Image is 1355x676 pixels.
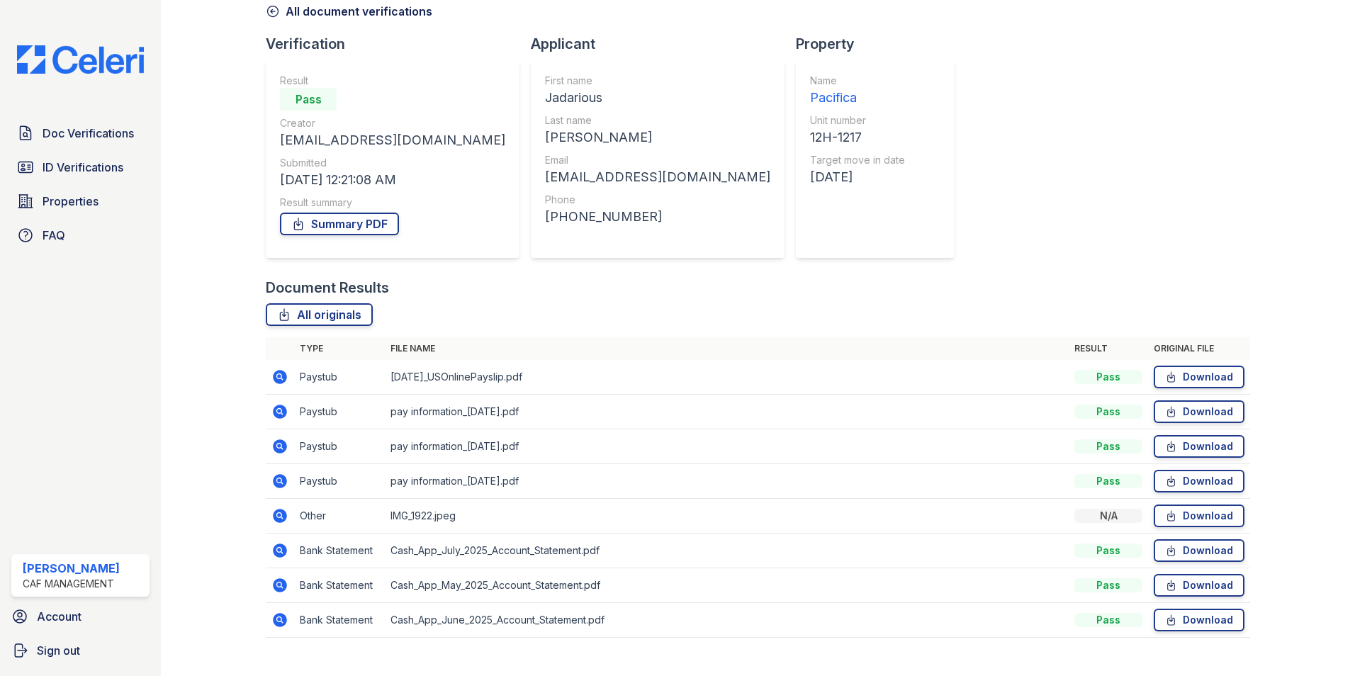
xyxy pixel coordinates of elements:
[1074,509,1142,523] div: N/A
[545,74,770,88] div: First name
[1074,543,1142,558] div: Pass
[6,602,155,631] a: Account
[385,360,1069,395] td: [DATE]_USOnlinePayslip.pdf
[1154,435,1244,458] a: Download
[1074,370,1142,384] div: Pass
[1154,366,1244,388] a: Download
[294,337,385,360] th: Type
[545,167,770,187] div: [EMAIL_ADDRESS][DOMAIN_NAME]
[1154,539,1244,562] a: Download
[1074,405,1142,419] div: Pass
[280,74,505,88] div: Result
[280,170,505,190] div: [DATE] 12:21:08 AM
[294,534,385,568] td: Bank Statement
[280,156,505,170] div: Submitted
[385,429,1069,464] td: pay information_[DATE].pdf
[1154,470,1244,492] a: Download
[266,3,432,20] a: All document verifications
[266,34,531,54] div: Verification
[1069,337,1148,360] th: Result
[1154,505,1244,527] a: Download
[1154,574,1244,597] a: Download
[23,577,120,591] div: CAF Management
[43,159,123,176] span: ID Verifications
[294,360,385,395] td: Paystub
[385,568,1069,603] td: Cash_App_May_2025_Account_Statement.pdf
[1074,578,1142,592] div: Pass
[1154,400,1244,423] a: Download
[810,153,905,167] div: Target move in date
[796,34,966,54] div: Property
[11,119,150,147] a: Doc Verifications
[385,499,1069,534] td: IMG_1922.jpeg
[385,395,1069,429] td: pay information_[DATE].pdf
[294,603,385,638] td: Bank Statement
[43,227,65,244] span: FAQ
[385,603,1069,638] td: Cash_App_June_2025_Account_Statement.pdf
[11,221,150,249] a: FAQ
[810,128,905,147] div: 12H-1217
[545,113,770,128] div: Last name
[1148,337,1250,360] th: Original file
[37,642,80,659] span: Sign out
[6,45,155,74] img: CE_Logo_Blue-a8612792a0a2168367f1c8372b55b34899dd931a85d93a1a3d3e32e68fde9ad4.png
[1154,609,1244,631] a: Download
[385,337,1069,360] th: File name
[385,464,1069,499] td: pay information_[DATE].pdf
[545,88,770,108] div: Jadarious
[294,499,385,534] td: Other
[280,213,399,235] a: Summary PDF
[1074,474,1142,488] div: Pass
[280,130,505,150] div: [EMAIL_ADDRESS][DOMAIN_NAME]
[531,34,796,54] div: Applicant
[810,74,905,108] a: Name Pacifica
[11,187,150,215] a: Properties
[6,636,155,665] a: Sign out
[545,207,770,227] div: [PHONE_NUMBER]
[545,153,770,167] div: Email
[545,128,770,147] div: [PERSON_NAME]
[810,113,905,128] div: Unit number
[810,167,905,187] div: [DATE]
[280,116,505,130] div: Creator
[280,196,505,210] div: Result summary
[1074,439,1142,454] div: Pass
[23,560,120,577] div: [PERSON_NAME]
[294,568,385,603] td: Bank Statement
[266,278,389,298] div: Document Results
[43,125,134,142] span: Doc Verifications
[294,464,385,499] td: Paystub
[294,395,385,429] td: Paystub
[280,88,337,111] div: Pass
[294,429,385,464] td: Paystub
[810,74,905,88] div: Name
[1074,613,1142,627] div: Pass
[810,88,905,108] div: Pacifica
[385,534,1069,568] td: Cash_App_July_2025_Account_Statement.pdf
[43,193,99,210] span: Properties
[37,608,81,625] span: Account
[11,153,150,181] a: ID Verifications
[266,303,373,326] a: All originals
[545,193,770,207] div: Phone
